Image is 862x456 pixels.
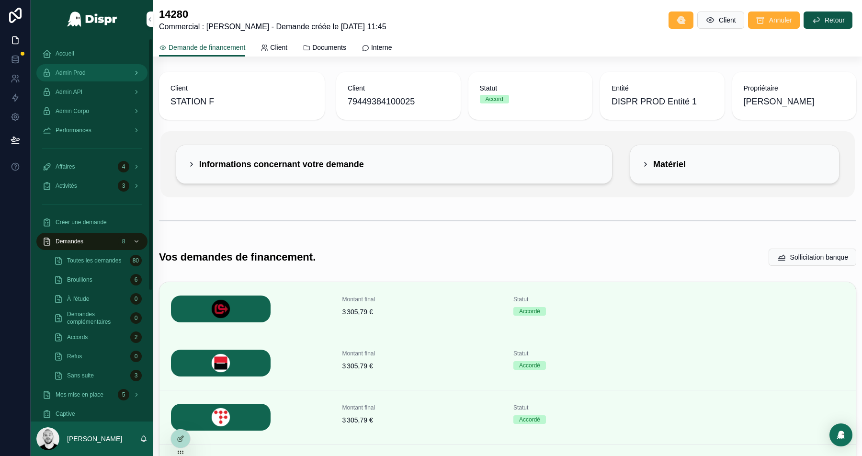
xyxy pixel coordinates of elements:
[348,83,449,93] span: Client
[67,310,126,326] span: Demandes complémentaires
[513,404,673,411] span: Statut
[169,43,245,52] span: Demande de financement
[519,307,540,316] div: Accordé
[159,21,386,33] span: Commercial : [PERSON_NAME] - Demande créée le [DATE] 11:45
[744,95,815,108] span: [PERSON_NAME]
[748,11,800,29] button: Annuler
[697,11,744,29] button: Client
[769,15,792,25] span: Annuler
[159,39,245,57] a: Demande de financement
[130,293,142,305] div: 0
[612,83,713,93] span: Entité
[67,295,89,303] span: À l'étude
[48,329,147,346] a: Accords2
[199,157,364,172] h2: Informations concernant votre demande
[118,389,129,400] div: 5
[36,122,147,139] a: Performances
[67,333,88,341] span: Accords
[118,161,129,172] div: 4
[719,15,736,25] span: Client
[56,50,74,57] span: Accueil
[36,158,147,175] a: Affaires4
[118,236,129,247] div: 8
[513,296,673,303] span: Statut
[342,404,502,411] span: Montant final
[48,290,147,308] a: À l'étude0
[36,233,147,250] a: Demandes8
[36,45,147,62] a: Accueil
[371,43,392,52] span: Interne
[56,218,107,226] span: Créer une demande
[130,312,142,324] div: 0
[825,15,845,25] span: Retour
[486,95,503,103] div: Accord
[653,157,686,172] h2: Matériel
[67,257,121,264] span: Toutes les demandes
[67,276,92,284] span: Brouillons
[480,83,581,93] span: Statut
[56,88,82,96] span: Admin API
[829,423,852,446] div: Open Intercom Messenger
[48,367,147,384] a: Sans suite3
[342,415,502,425] span: 3 305,79 €
[171,296,271,322] img: LOCAM.png
[342,296,502,303] span: Montant final
[804,11,852,29] button: Retour
[171,404,271,431] img: LEASECOM.png
[612,95,697,108] span: DISPR PROD Entité 1
[270,43,287,52] span: Client
[56,238,83,245] span: Demandes
[67,372,94,379] span: Sans suite
[56,107,89,115] span: Admin Corpo
[48,271,147,288] a: Brouillons6
[342,307,502,317] span: 3 305,79 €
[56,410,75,418] span: Captive
[790,252,848,262] span: Sollicitation banque
[170,95,214,108] span: STATION F
[312,43,346,52] span: Documents
[171,350,271,376] img: FR.png
[130,331,142,343] div: 2
[67,434,122,444] p: [PERSON_NAME]
[56,182,77,190] span: Activités
[56,69,86,77] span: Admin Prod
[48,309,147,327] a: Demandes complémentaires0
[56,391,103,399] span: Mes mise en place
[130,274,142,285] div: 6
[48,348,147,365] a: Refus0
[118,180,129,192] div: 3
[348,95,449,108] span: 79449384100025
[31,38,153,422] div: scrollable content
[36,64,147,81] a: Admin Prod
[159,251,316,264] h1: Vos demandes de financement.
[362,39,392,58] a: Interne
[36,386,147,403] a: Mes mise en place5
[36,83,147,101] a: Admin API
[519,415,540,424] div: Accordé
[48,252,147,269] a: Toutes les demandes80
[36,103,147,120] a: Admin Corpo
[342,350,502,357] span: Montant final
[769,249,856,266] button: Sollicitation banque
[261,39,287,58] a: Client
[303,39,346,58] a: Documents
[130,351,142,362] div: 0
[130,255,142,266] div: 80
[519,361,540,370] div: Accordé
[67,11,118,27] img: App logo
[56,163,75,171] span: Affaires
[67,353,82,360] span: Refus
[36,214,147,231] a: Créer une demande
[170,83,313,93] span: Client
[513,350,673,357] span: Statut
[342,361,502,371] span: 3 305,79 €
[36,177,147,194] a: Activités3
[744,83,845,93] span: Propriétaire
[56,126,91,134] span: Performances
[159,8,386,21] h1: 14280
[36,405,147,422] a: Captive
[130,370,142,381] div: 3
